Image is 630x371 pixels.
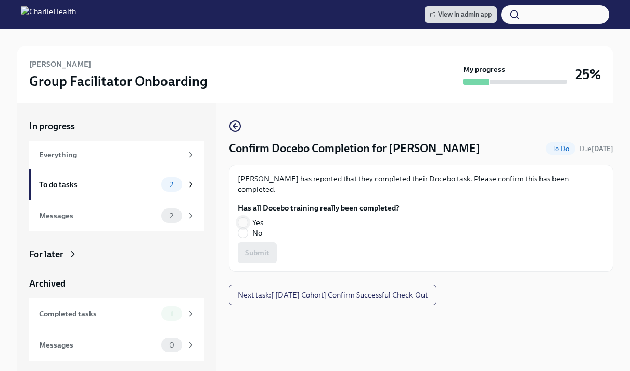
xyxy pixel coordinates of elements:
[580,144,613,154] span: October 16th, 2025 09:00
[575,65,601,84] h3: 25%
[238,203,400,213] label: Has all Docebo training really been completed?
[39,149,182,160] div: Everything
[29,141,204,169] a: Everything
[39,308,157,319] div: Completed tasks
[29,200,204,231] a: Messages2
[29,120,204,132] a: In progress
[546,145,575,153] span: To Do
[592,145,613,153] strong: [DATE]
[29,248,204,261] a: For later
[29,72,208,91] h3: Group Facilitator Onboarding
[163,212,179,220] span: 2
[163,341,181,349] span: 0
[29,329,204,361] a: Messages0
[252,217,263,228] span: Yes
[163,181,179,189] span: 2
[425,6,497,23] a: View in admin app
[238,290,428,300] span: Next task : [ [DATE] Cohort] Confirm Successful Check-Out
[29,277,204,290] a: Archived
[39,179,157,190] div: To do tasks
[463,64,505,75] strong: My progress
[580,145,613,153] span: Due
[21,6,76,23] img: CharlieHealth
[164,310,179,318] span: 1
[29,169,204,200] a: To do tasks2
[229,285,436,305] button: Next task:[ [DATE] Cohort] Confirm Successful Check-Out
[39,210,157,221] div: Messages
[39,339,157,351] div: Messages
[238,174,605,194] p: [PERSON_NAME] has reported that they completed their Docebo task. Please confirm this has been co...
[29,298,204,329] a: Completed tasks1
[430,9,492,20] span: View in admin app
[229,141,480,156] h4: Confirm Docebo Completion for [PERSON_NAME]
[29,248,63,261] div: For later
[29,58,91,70] h6: [PERSON_NAME]
[252,228,262,238] span: No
